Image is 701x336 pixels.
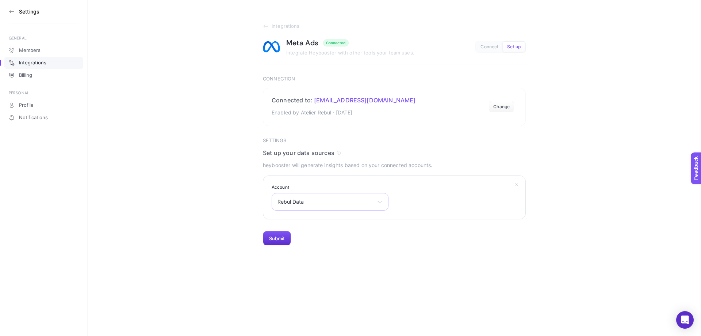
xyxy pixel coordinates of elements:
span: Connect [480,44,498,50]
a: Billing [4,69,83,81]
p: heybooster will generate insights based on your connected accounts. [263,161,526,170]
button: Connect [476,42,503,52]
span: Set up [507,44,521,50]
span: Feedback [4,2,28,8]
h1: Meta Ads [286,38,319,48]
span: Members [19,48,41,53]
button: Change [489,101,514,113]
h3: Connection [263,76,526,82]
span: Rebul Data [277,199,374,205]
a: Integrations [263,23,526,29]
div: Open Intercom Messenger [676,311,694,329]
button: Set up [503,42,525,52]
a: Notifications [4,112,83,124]
h3: Settings [263,138,526,144]
a: Members [4,45,83,56]
span: Integrations [19,60,46,66]
h2: Connected to: [272,97,416,104]
span: Integrate Heybooster with other tools your team uses. [286,50,414,56]
span: Set up your data sources [263,149,334,156]
span: Notifications [19,115,48,121]
button: Submit [263,231,291,246]
a: Profile [4,99,83,111]
div: GENERAL [9,35,79,41]
span: Integrations [272,23,300,29]
div: Connected [326,41,346,45]
span: Billing [19,72,32,78]
span: [EMAIL_ADDRESS][DOMAIN_NAME] [314,97,415,104]
a: Integrations [4,57,83,69]
div: PERSONAL [9,90,79,96]
span: Profile [19,102,34,108]
h3: Settings [19,9,39,15]
label: Account [272,184,388,190]
p: Enabled by Atelier Rebul · [DATE] [272,108,416,117]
